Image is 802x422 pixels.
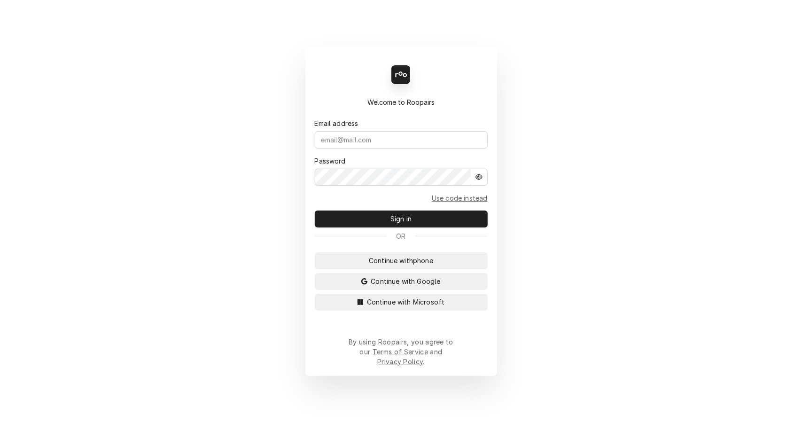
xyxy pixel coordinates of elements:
[315,252,488,269] button: Continue withphone
[349,337,454,367] div: By using Roopairs, you agree to our and .
[315,131,488,148] input: email@mail.com
[315,294,488,311] button: Continue with Microsoft
[389,214,413,224] span: Sign in
[367,256,435,266] span: Continue with phone
[315,118,358,128] label: Email address
[369,276,442,286] span: Continue with Google
[315,211,488,227] button: Sign in
[315,231,488,241] div: Or
[373,348,428,356] a: Terms of Service
[365,297,447,307] span: Continue with Microsoft
[315,156,346,166] label: Password
[315,97,488,107] div: Welcome to Roopairs
[315,273,488,290] button: Continue with Google
[432,193,488,203] a: Go to Email and code form
[377,358,423,366] a: Privacy Policy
